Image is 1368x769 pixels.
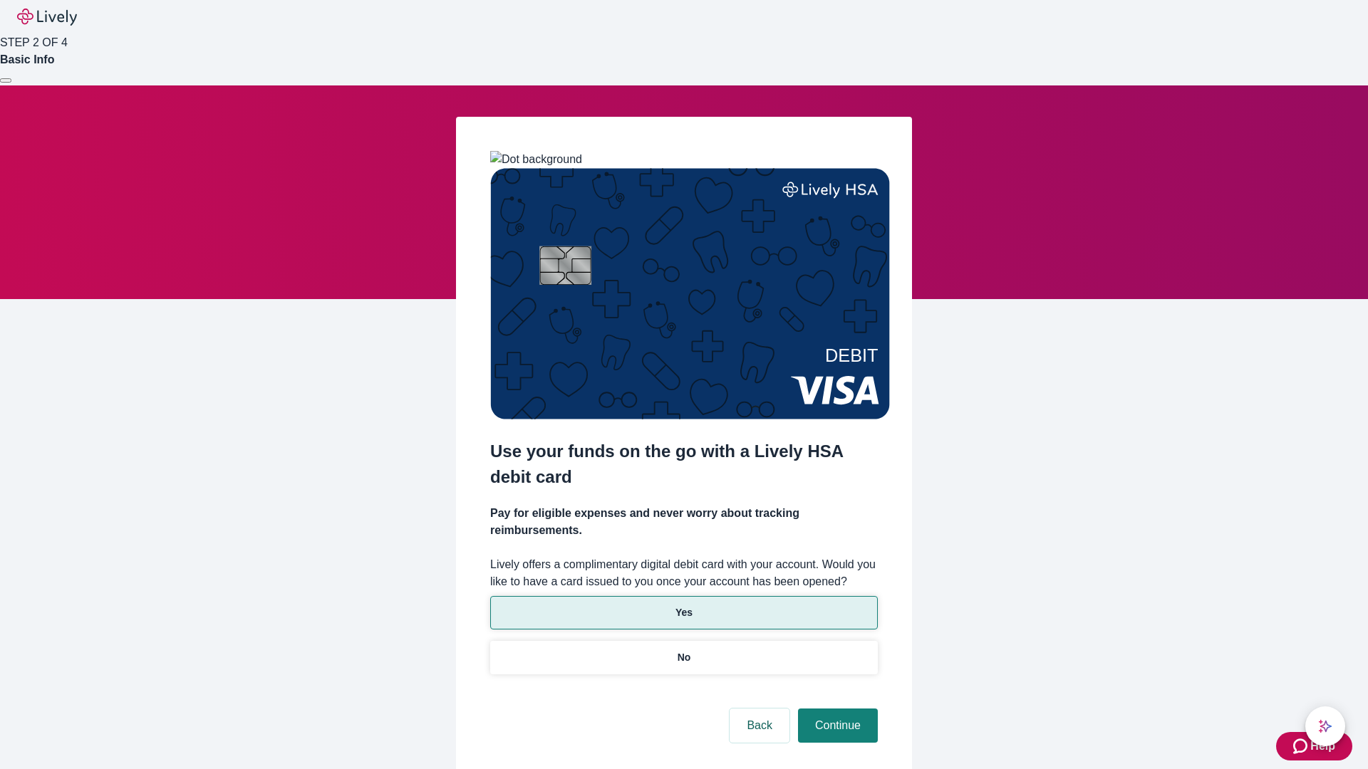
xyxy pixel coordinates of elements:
[490,596,878,629] button: Yes
[490,505,878,539] h4: Pay for eligible expenses and never worry about tracking reimbursements.
[490,641,878,674] button: No
[1305,706,1345,746] button: chat
[678,650,691,665] p: No
[490,556,878,590] label: Lively offers a complimentary digital debit card with your account. Would you like to have a card...
[675,605,693,620] p: Yes
[1310,738,1335,755] span: Help
[730,708,789,743] button: Back
[1276,732,1352,760] button: Zendesk support iconHelp
[490,168,890,419] img: Debit card
[490,151,582,168] img: Dot background
[1293,738,1310,755] svg: Zendesk support icon
[798,708,878,743] button: Continue
[490,439,878,490] h2: Use your funds on the go with a Lively HSA debit card
[17,9,77,26] img: Lively
[1318,719,1332,733] svg: Lively AI Assistant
